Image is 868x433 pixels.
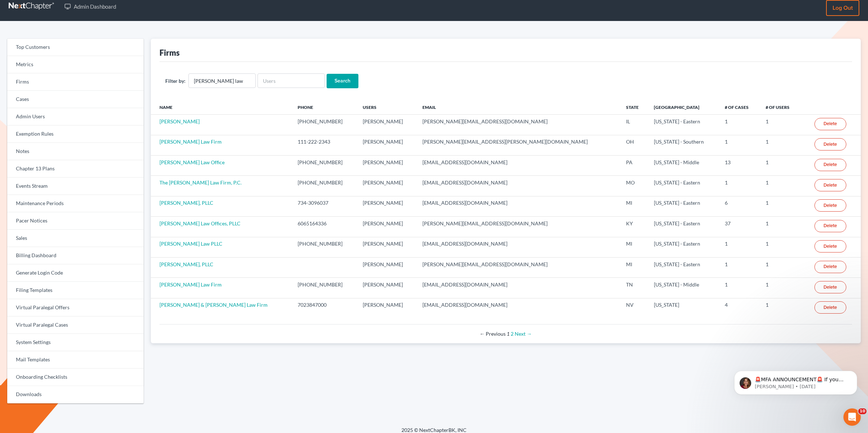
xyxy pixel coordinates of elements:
[292,155,357,175] td: [PHONE_NUMBER]
[165,77,186,85] label: Filter by:
[648,100,719,114] th: [GEOGRAPHIC_DATA]
[760,176,801,196] td: 1
[648,115,719,135] td: [US_STATE] - Eastern
[417,278,620,298] td: [EMAIL_ADDRESS][DOMAIN_NAME]
[7,282,144,299] a: Filing Templates
[814,199,846,212] a: Delete
[620,237,648,257] td: MI
[159,302,268,308] a: [PERSON_NAME] & [PERSON_NAME] Law Firm
[760,115,801,135] td: 1
[7,317,144,334] a: Virtual Paralegal Cases
[417,196,620,216] td: [EMAIL_ADDRESS][DOMAIN_NAME]
[7,56,144,73] a: Metrics
[292,100,357,114] th: Phone
[417,135,620,155] td: [PERSON_NAME][EMAIL_ADDRESS][PERSON_NAME][DOMAIN_NAME]
[357,257,417,277] td: [PERSON_NAME]
[292,217,357,237] td: 6065164336
[292,196,357,216] td: 734-3096037
[507,331,510,337] em: Page 1
[188,73,256,88] input: Firm Name
[7,39,144,56] a: Top Customers
[417,100,620,114] th: Email
[719,155,760,175] td: 13
[480,331,506,337] span: Previous page
[814,159,846,171] a: Delete
[719,100,760,114] th: # of Cases
[648,257,719,277] td: [US_STATE] - Eastern
[357,135,417,155] td: [PERSON_NAME]
[620,135,648,155] td: OH
[11,45,134,69] div: message notification from Katie, 4w ago. 🚨MFA ANNOUNCEMENT🚨 If you are filing today in Idaho or C...
[620,100,648,114] th: State
[814,261,846,273] a: Delete
[7,160,144,178] a: Chapter 13 Plans
[292,176,357,196] td: [PHONE_NUMBER]
[843,408,861,426] iframe: Intercom live chat
[357,217,417,237] td: [PERSON_NAME]
[648,298,719,318] td: [US_STATE]
[292,135,357,155] td: 111-222-2343
[515,331,532,337] a: Next page
[258,73,325,88] input: Users
[327,74,358,88] input: Search
[417,176,620,196] td: [EMAIL_ADDRESS][DOMAIN_NAME]
[7,212,144,230] a: Pacer Notices
[7,264,144,282] a: Generate Login Code
[357,196,417,216] td: [PERSON_NAME]
[814,281,846,293] a: Delete
[357,298,417,318] td: [PERSON_NAME]
[858,408,867,414] span: 10
[292,278,357,298] td: [PHONE_NUMBER]
[648,135,719,155] td: [US_STATE] - Southern
[7,369,144,386] a: Onboarding Checklists
[648,196,719,216] td: [US_STATE] - Eastern
[719,217,760,237] td: 37
[760,135,801,155] td: 1
[620,115,648,135] td: IL
[7,386,144,403] a: Downloads
[159,139,222,145] a: [PERSON_NAME] Law Firm
[648,155,719,175] td: [US_STATE] - Middle
[7,230,144,247] a: Sales
[417,257,620,277] td: [PERSON_NAME][EMAIL_ADDRESS][DOMAIN_NAME]
[417,115,620,135] td: [PERSON_NAME][EMAIL_ADDRESS][DOMAIN_NAME]
[7,91,144,108] a: Cases
[357,100,417,114] th: Users
[7,299,144,317] a: Virtual Paralegal Offers
[357,176,417,196] td: [PERSON_NAME]
[814,301,846,314] a: Delete
[620,196,648,216] td: MI
[814,118,846,130] a: Delete
[648,278,719,298] td: [US_STATE] - Middle
[159,281,222,288] a: [PERSON_NAME] Law Firm
[31,51,125,58] p: 🚨MFA ANNOUNCEMENT🚨 If you are filing [DATE] in [US_STATE] or [US_STATE], you need to have MFA ena...
[7,126,144,143] a: Exemption Rules
[760,257,801,277] td: 1
[31,58,125,64] p: Message from Katie, sent 4w ago
[814,179,846,191] a: Delete
[151,100,292,114] th: Name
[719,115,760,135] td: 1
[165,330,846,338] div: Pagination
[159,261,213,267] a: [PERSON_NAME], PLLC
[7,73,144,91] a: Firms
[159,159,225,165] a: [PERSON_NAME] Law Office
[620,298,648,318] td: NV
[620,176,648,196] td: MO
[159,200,213,206] a: [PERSON_NAME], PLLC
[7,178,144,195] a: Events Stream
[814,138,846,150] a: Delete
[417,298,620,318] td: [EMAIL_ADDRESS][DOMAIN_NAME]
[16,52,28,63] img: Profile image for Katie
[357,237,417,257] td: [PERSON_NAME]
[648,217,719,237] td: [US_STATE] - Eastern
[814,240,846,252] a: Delete
[719,176,760,196] td: 1
[7,247,144,264] a: Billing Dashboard
[511,331,514,337] a: Page 2
[760,100,801,114] th: # of Users
[357,278,417,298] td: [PERSON_NAME]
[719,257,760,277] td: 1
[159,241,222,247] a: [PERSON_NAME] Law PLLC
[7,334,144,351] a: System Settings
